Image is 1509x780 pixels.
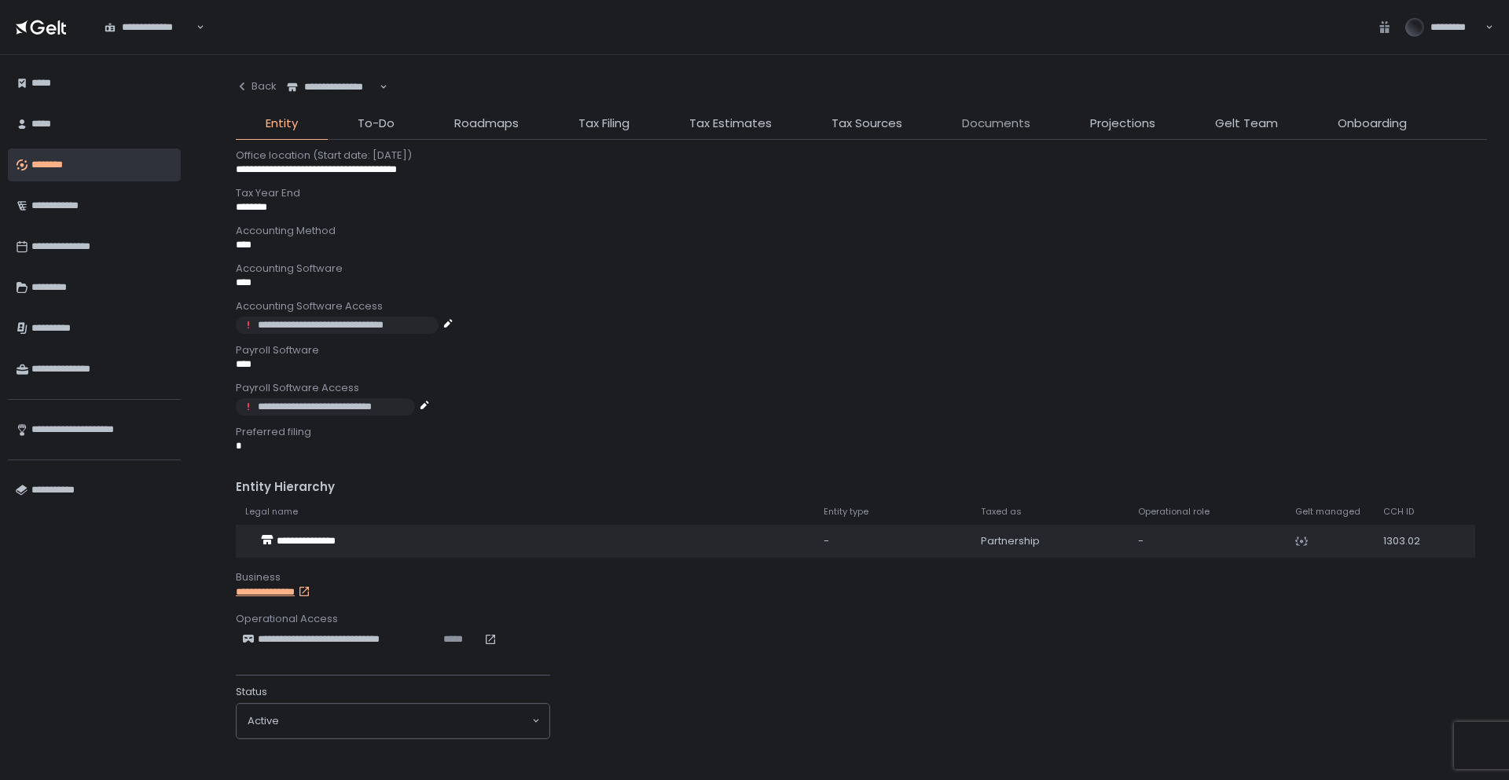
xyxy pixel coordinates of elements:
[454,115,519,133] span: Roadmaps
[1338,115,1407,133] span: Onboarding
[236,79,277,93] div: Back
[1138,506,1210,518] span: Operational role
[578,115,630,133] span: Tax Filing
[689,115,772,133] span: Tax Estimates
[981,506,1022,518] span: Taxed as
[236,299,1487,313] div: Accounting Software Access
[824,534,962,548] div: -
[236,148,1487,163] div: Office location (Start date: [DATE])
[279,713,531,729] input: Search for option
[377,79,378,95] input: Search for option
[245,506,298,518] span: Legal name
[237,704,549,738] div: Search for option
[1138,534,1276,548] div: -
[194,20,195,35] input: Search for option
[266,115,298,133] span: Entity
[236,224,1487,238] div: Accounting Method
[1383,506,1414,518] span: CCH ID
[358,115,395,133] span: To-Do
[962,115,1030,133] span: Documents
[236,381,1487,395] div: Payroll Software Access
[236,186,1487,200] div: Tax Year End
[1295,506,1360,518] span: Gelt managed
[94,11,204,44] div: Search for option
[832,115,902,133] span: Tax Sources
[981,534,1119,548] div: Partnership
[1383,534,1436,548] div: 1303.02
[824,506,868,518] span: Entity type
[236,425,1487,439] div: Preferred filing
[1090,115,1155,133] span: Projections
[277,71,387,104] div: Search for option
[236,570,1487,584] div: Business
[236,478,1487,496] div: Entity Hierarchy
[236,71,277,102] button: Back
[236,343,1487,357] div: Payroll Software
[236,262,1487,276] div: Accounting Software
[236,612,1487,626] div: Operational Access
[1215,115,1278,133] span: Gelt Team
[248,714,279,728] span: active
[236,685,267,699] span: Status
